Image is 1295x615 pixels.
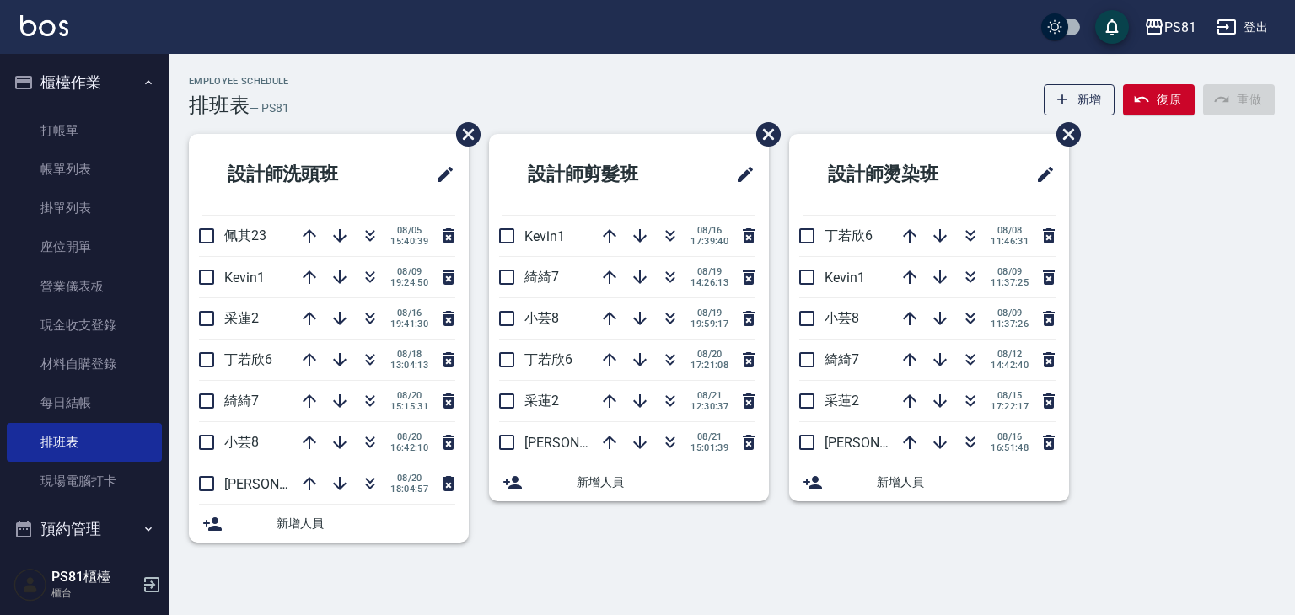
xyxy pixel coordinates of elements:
[224,227,266,243] span: 佩其23
[425,154,455,195] span: 修改班表的標題
[7,111,162,150] a: 打帳單
[390,473,428,484] span: 08/20
[991,318,1029,329] span: 11:37:26
[390,266,428,277] span: 08/09
[390,484,428,495] span: 18:04:57
[390,349,428,360] span: 08/18
[725,154,755,195] span: 修改班表的標題
[1044,84,1115,115] button: 新增
[7,150,162,189] a: 帳單列表
[489,463,769,501] div: 新增人員
[825,227,873,243] span: 丁若欣6
[690,225,728,236] span: 08/16
[690,277,728,288] span: 14:26:13
[390,360,428,371] span: 13:04:13
[789,463,1069,501] div: 新增人員
[189,505,469,543] div: 新增人員
[991,307,1029,318] span: 08/09
[524,310,559,326] span: 小芸8
[7,227,162,266] a: 座位開單
[250,99,289,117] h6: — PS81
[51,586,137,601] p: 櫃台
[991,349,1029,360] span: 08/12
[1044,110,1083,159] span: 刪除班表
[7,189,162,227] a: 掛單列表
[390,390,428,401] span: 08/20
[991,442,1029,453] span: 16:51:48
[13,568,47,602] img: Person
[7,306,162,345] a: 現金收支登錄
[390,225,428,236] span: 08/05
[7,345,162,383] a: 材料自購登錄
[690,266,728,277] span: 08/19
[1164,17,1196,38] div: PS81
[991,401,1029,412] span: 17:22:17
[224,434,259,450] span: 小芸8
[7,551,162,595] button: 報表及分析
[991,225,1029,236] span: 08/08
[690,307,728,318] span: 08/19
[524,228,565,244] span: Kevin1
[224,476,333,492] span: [PERSON_NAME]3
[825,351,859,367] span: 綺綺7
[690,349,728,360] span: 08/20
[690,318,728,329] span: 19:59:17
[991,360,1029,371] span: 14:42:40
[224,310,259,326] span: 采蓮2
[825,393,859,409] span: 采蓮2
[390,277,428,288] span: 19:24:50
[390,307,428,318] span: 08/16
[1095,10,1129,44] button: save
[991,266,1029,277] span: 08/09
[390,318,428,329] span: 19:41:30
[577,473,755,491] span: 新增人員
[390,236,428,247] span: 15:40:39
[7,267,162,306] a: 營業儀表板
[51,569,137,586] h5: PS81櫃檯
[189,94,250,117] h3: 排班表
[991,431,1029,442] span: 08/16
[224,393,259,409] span: 綺綺7
[825,435,933,451] span: [PERSON_NAME]3
[202,144,394,205] h2: 設計師洗頭班
[189,76,289,87] h2: Employee Schedule
[1137,10,1203,45] button: PS81
[690,360,728,371] span: 17:21:08
[20,15,68,36] img: Logo
[390,401,428,412] span: 15:15:31
[224,351,272,367] span: 丁若欣6
[825,310,859,326] span: 小芸8
[7,423,162,462] a: 排班表
[1025,154,1056,195] span: 修改班表的標題
[690,442,728,453] span: 15:01:39
[690,390,728,401] span: 08/21
[524,269,559,285] span: 綺綺7
[690,401,728,412] span: 12:30:37
[7,61,162,104] button: 櫃檯作業
[502,144,694,205] h2: 設計師剪髮班
[690,431,728,442] span: 08/21
[524,393,559,409] span: 采蓮2
[877,473,1056,491] span: 新增人員
[991,390,1029,401] span: 08/15
[1210,12,1275,43] button: 登出
[524,351,572,367] span: 丁若欣6
[524,435,633,451] span: [PERSON_NAME]3
[744,110,783,159] span: 刪除班表
[991,277,1029,288] span: 11:37:25
[7,462,162,500] a: 現場電腦打卡
[390,442,428,453] span: 16:42:10
[443,110,483,159] span: 刪除班表
[224,270,265,286] span: Kevin1
[803,144,994,205] h2: 設計師燙染班
[390,431,428,442] span: 08/20
[7,507,162,551] button: 預約管理
[277,515,455,532] span: 新增人員
[690,236,728,247] span: 17:39:40
[825,270,865,286] span: Kevin1
[7,383,162,422] a: 每日結帳
[991,236,1029,247] span: 11:46:31
[1123,84,1195,115] button: 復原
